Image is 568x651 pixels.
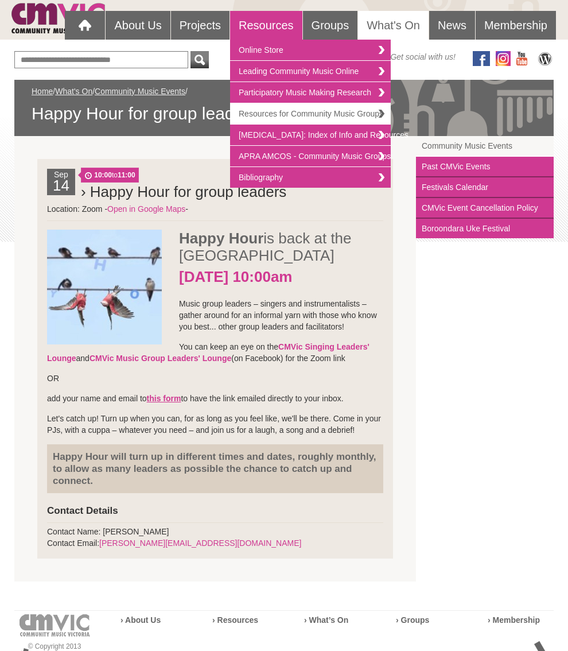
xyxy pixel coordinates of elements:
div: / / / [32,86,536,125]
strong: [DATE] 10:00am [179,268,292,285]
a: APRA AMCOS - Community Music Groups [230,146,391,167]
li: Location: Zoom - - [37,159,393,559]
strong: 10:00 [94,171,112,179]
a: Community Music Events [416,136,554,157]
img: icon-instagram.png [496,51,511,66]
img: Happy_Hour_sq.jpg [47,230,162,344]
h2: › Happy Hour for group leaders [81,180,383,203]
a: › Resources [212,615,258,625]
a: Online Store [230,40,391,61]
a: [PERSON_NAME][EMAIL_ADDRESS][DOMAIN_NAME] [99,538,301,548]
a: About Us [106,11,170,40]
a: News [429,11,475,40]
p: Music group leaders – singers and instrumentalists – gather around for an informal yarn with thos... [47,298,383,332]
a: › About Us [120,615,161,625]
p: OR [47,373,383,384]
h2: is back at the [GEOGRAPHIC_DATA] [47,230,383,268]
strong: Happy Hour [179,230,263,247]
span: Get social with us! [390,51,456,63]
strong: 11:00 [118,171,135,179]
a: Past CMVic Events [416,157,554,177]
a: Projects [171,11,229,40]
div: Sep [47,169,75,195]
a: Groups [303,11,358,40]
img: cmvic-logo-footer.png [20,614,90,637]
a: Home [32,87,53,96]
a: Resources [230,11,302,40]
a: Leading Community Music Online [230,61,391,82]
a: What's On [358,11,429,40]
a: CMVic Event Cancellation Policy [416,198,554,219]
img: CMVic Blog [536,51,554,66]
a: › Membership [488,615,540,625]
p: You can keep an eye on the and (on Facebook) for the Zoom link [47,341,383,364]
p: Let's catch up! Turn up when you can, for as long as you feel like, we'll be there. Come in your ... [47,413,383,436]
a: Boroondara Uke Festival [416,219,554,238]
a: Festivals Calendar [416,177,554,198]
a: Resources for Community Music Groups [230,103,391,125]
a: Membership [476,11,556,40]
a: › Groups [396,615,429,625]
div: Contact Name: [PERSON_NAME] Contact Email: [47,505,383,549]
a: Bibliography [230,167,391,188]
a: this form [147,394,181,403]
a: Open in Google Maps [107,204,185,214]
a: › What’s On [304,615,348,625]
span: Happy Hour for group leaders [32,103,536,125]
p: add your name and email to to have the link emailed directly to your inbox. [47,393,383,404]
a: Community Music Events [95,87,185,96]
a: CMVic Music Group Leaders' Lounge [90,354,231,363]
a: What's On [55,87,92,96]
span: to [81,168,139,183]
h4: Contact Details [47,505,383,517]
a: [MEDICAL_DATA]: Index of Info and Resources [230,125,391,146]
h2: 14 [50,180,72,195]
h4: Happy Hour will turn up in different times and dates, roughly monthly, to allow as many leaders a... [53,451,378,487]
a: Participatory Music Making Research [230,82,391,103]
